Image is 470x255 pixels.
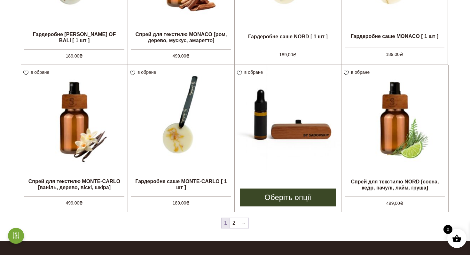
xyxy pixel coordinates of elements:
[240,189,336,206] a: Виберіть опції для " LIMITED CAR DIFFUSER"
[21,176,128,193] h2: Спрей для текстилю MONTE-CARLO [ваніль, дерево, віскі, шкіра]
[21,29,128,46] h2: Гардеробне [PERSON_NAME] OF BALI [ 1 шт ]
[238,218,248,228] a: →
[344,71,349,75] img: unfavourite.svg
[386,201,403,206] bdi: 499,00
[341,65,448,205] a: Спрей для текстилю NORD [сосна, кедр, пачулі, лайм, груша] 499,00₴
[173,200,190,205] bdi: 189,00
[344,70,372,75] a: в обране
[79,53,83,58] span: ₴
[293,52,296,57] span: ₴
[351,70,370,75] span: в обране
[400,201,403,206] span: ₴
[31,70,49,75] span: в обране
[235,29,341,45] h2: Гардеробне саше NORD [ 1 шт ]
[23,71,28,75] img: unfavourite.svg
[443,225,452,234] span: 0
[66,53,83,58] bdi: 189,00
[279,52,297,57] bdi: 189,00
[186,200,190,205] span: ₴
[173,53,190,58] bdi: 499,00
[128,65,234,205] a: Гардеробне саше MONTE-CARLO [ 1 шт ] 189,00₴
[79,200,83,205] span: ₴
[23,70,51,75] a: в обране
[237,70,265,75] a: в обране
[66,200,83,205] bdi: 499,00
[341,28,448,44] h2: Гардеробне саше MONACO [ 1 шт ]
[137,70,156,75] span: в обране
[130,70,158,75] a: в обране
[21,65,128,205] a: Спрей для текстилю MONTE-CARLO [ваніль, дерево, віскі, шкіра] 499,00₴
[237,71,242,75] img: unfavourite.svg
[341,176,448,193] h2: Спрей для текстилю NORD [сосна, кедр, пачулі, лайм, груша]
[222,218,230,228] span: 1
[386,52,403,57] bdi: 189,00
[128,29,234,46] h2: Спрей для текстилю MONACO [ром, дерево, мускус, амаретто]
[230,218,238,228] a: 2
[244,70,263,75] span: в обране
[400,52,403,57] span: ₴
[186,53,190,58] span: ₴
[128,176,234,193] h2: Гардеробне саше MONTE-CARLO [ 1 шт ]
[130,71,135,75] img: unfavourite.svg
